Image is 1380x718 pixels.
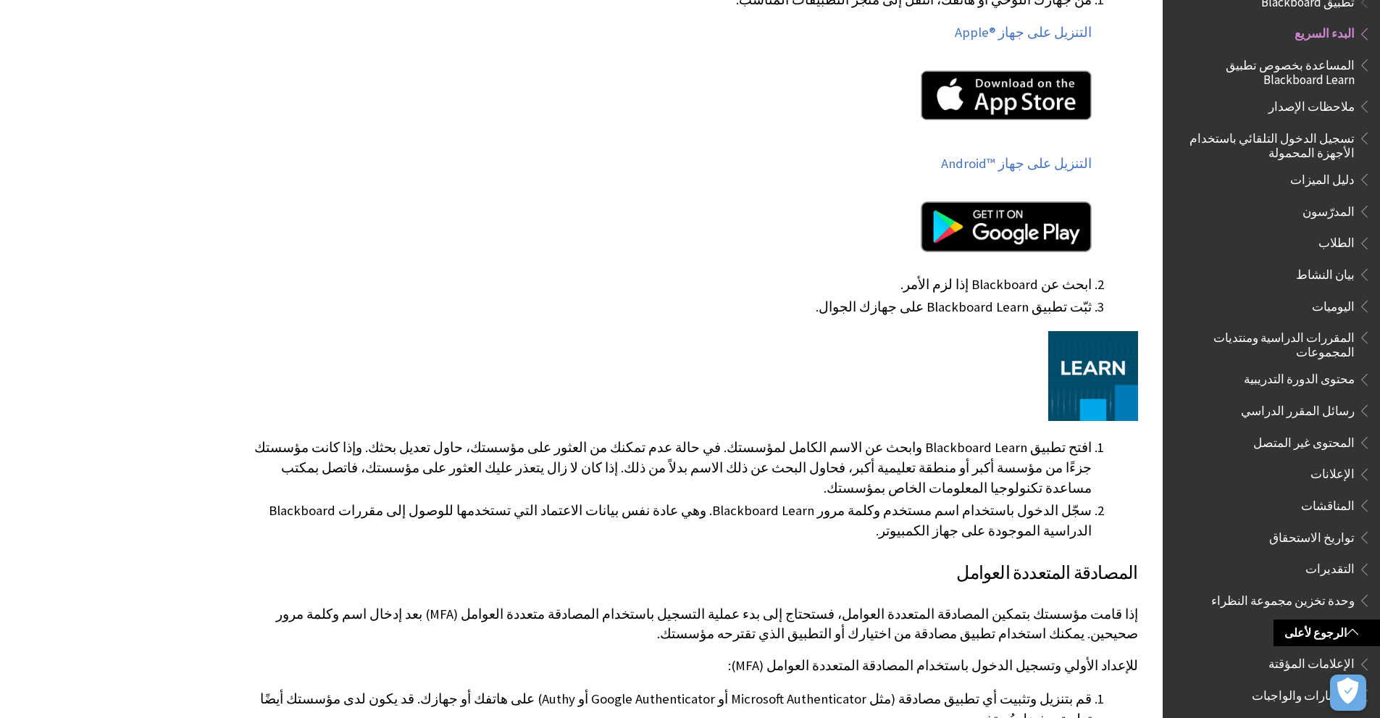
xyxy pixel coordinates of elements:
span: المدرّسون [1302,199,1355,219]
span: الإعلانات [1310,462,1355,482]
span: المساعدة بخصوص تطبيق Blackboard Learn [1180,53,1355,87]
span: الطلاب [1318,231,1355,251]
li: ثبّت تطبيق Blackboard Learn على جهازك الجوال. [240,297,1092,317]
span: المقررات الدراسية ومنتديات المجموعات [1180,325,1355,359]
span: ملاحظات الإصدار [1268,94,1355,114]
p: إذا قامت مؤسستك بتمكين المصادقة المتعددة العوامل، فستحتاج إلى بدء عملية التسجيل باستخدام المصادقة... [240,605,1138,643]
button: فتح التفضيلات [1330,675,1366,711]
h3: المصادقة المتعددة العوامل [240,559,1138,587]
span: تسجيل الدخول التلقائي باستخدام الأجهزة المحمولة [1180,126,1355,160]
span: المحتوى غير المتصل [1253,430,1355,450]
img: Blackboard Learn App tile [1048,331,1138,421]
span: وحدة تخزين مجموعة النظراء [1211,588,1355,608]
span: دليل الميزات [1290,167,1355,187]
span: البدء السريع [1295,22,1355,41]
span: اليوميات [1312,294,1355,314]
a: التنزيل على جهاز Apple®‎ [955,24,1092,41]
li: ابحث عن Blackboard إذا لزم الأمر. [240,275,1092,295]
p: للإعداد الأولي وتسجيل الدخول باستخدام المصادقة المتعددة العوامل (MFA): [240,656,1138,675]
a: Google Play [240,187,1092,272]
a: الرجوع لأعلى [1274,619,1380,646]
img: Apple App Store [921,70,1091,121]
a: التنزيل على جهاز Android™‎ [941,155,1092,172]
span: التقديرات [1305,557,1355,577]
li: افتح تطبيق Blackboard Learn وابحث عن الاسم الكامل لمؤسستك. في حالة عدم تمكنك من العثور على مؤسستك... [240,438,1092,498]
span: المناقشات [1301,493,1355,513]
span: تواريخ الاستحقاق [1269,525,1355,545]
span: رسائل المقرر الدراسي [1241,398,1355,418]
span: بيان النشاط [1296,262,1355,282]
span: الإعلامات المؤقتة [1268,652,1355,672]
span: الاختبارات والواجبات [1252,683,1355,703]
li: سجّل الدخول باستخدام اسم مستخدم وكلمة مرور Blackboard Learn. وهي عادة نفس بيانات الاعتماد التي تس... [240,501,1092,541]
span: محتوى الدورة التدريبية [1244,367,1355,387]
img: Google Play [921,201,1091,252]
